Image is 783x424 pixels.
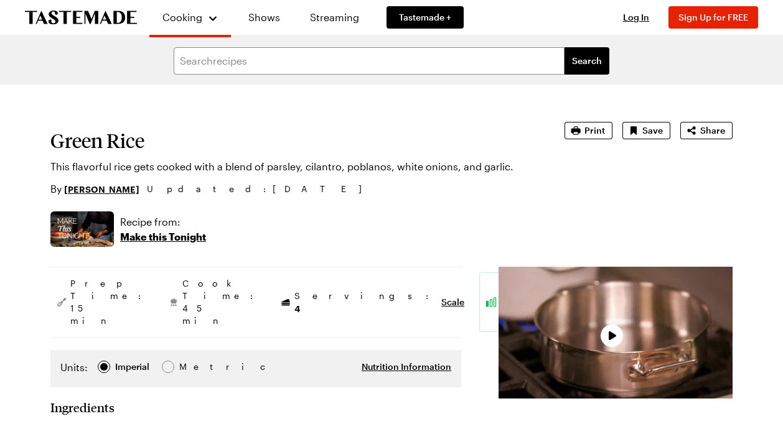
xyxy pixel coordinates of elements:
button: Share [680,122,733,139]
span: Servings: [294,290,435,315]
span: Tastemade + [399,11,451,24]
span: Log In [623,12,649,22]
a: Tastemade + [387,6,464,29]
span: Sign Up for FREE [678,12,748,22]
p: Make this Tonight [120,229,206,244]
span: Imperial [115,360,151,374]
h2: Ingredients [50,400,115,415]
button: Save recipe [622,122,670,139]
p: By [50,182,139,196]
button: Print [565,122,612,139]
p: Recipe from: [120,214,206,229]
label: Units: [60,360,88,375]
button: Log In [611,11,661,24]
span: Cooking [162,11,202,23]
span: Save [642,124,663,137]
a: To Tastemade Home Page [25,11,137,25]
span: Print [584,124,605,137]
button: filters [565,47,609,75]
span: Prep Time: 15 min [70,277,148,327]
video-js: Video Player [499,267,733,399]
span: Share [700,124,725,137]
a: Recipe from:Make this Tonight [120,214,206,244]
button: Sign Up for FREE [668,6,758,29]
span: 4 [294,302,300,314]
button: Play Video [601,325,623,347]
span: Metric [179,360,207,374]
div: Imperial Metric [60,360,205,377]
button: Scale [441,296,464,308]
div: Imperial [115,360,149,374]
span: Search [572,55,602,67]
button: Cooking [162,5,218,30]
span: Updated : [DATE] [147,182,374,196]
a: [PERSON_NAME] [64,182,139,196]
h1: Green Rice [50,129,530,152]
div: Metric [179,360,205,374]
p: This flavorful rice gets cooked with a blend of parsley, cilantro, poblanos, white onions, and ga... [50,159,530,174]
span: Cook Time: 45 min [182,277,260,327]
img: Show where recipe is used [50,211,114,247]
button: Nutrition Information [362,361,451,373]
